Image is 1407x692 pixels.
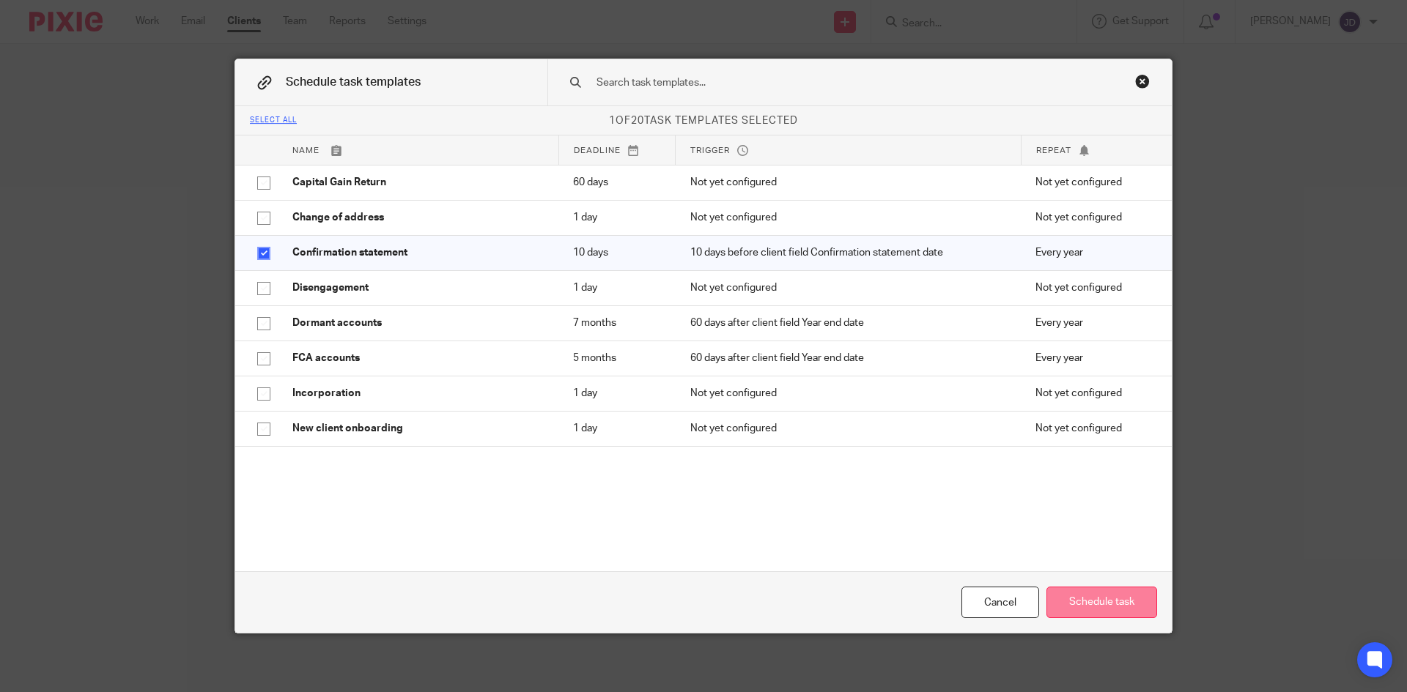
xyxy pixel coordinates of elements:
[573,175,660,190] p: 60 days
[573,316,660,330] p: 7 months
[1035,280,1150,295] p: Not yet configured
[292,175,544,190] p: Capital Gain Return
[573,280,660,295] p: 1 day
[690,386,1007,401] p: Not yet configured
[292,146,320,155] span: Name
[573,210,660,225] p: 1 day
[292,280,544,295] p: Disengagement
[1035,386,1150,401] p: Not yet configured
[292,421,544,436] p: New client onboarding
[1135,74,1150,89] div: Close this dialog window
[690,351,1007,365] p: 60 days after client field Year end date
[573,386,660,401] p: 1 day
[690,421,1007,436] p: Not yet configured
[292,210,544,225] p: Change of address
[1046,587,1157,618] button: Schedule task
[690,175,1007,190] p: Not yet configured
[286,76,421,88] span: Schedule task templates
[292,245,544,260] p: Confirmation statement
[573,421,660,436] p: 1 day
[961,587,1039,618] div: Cancel
[292,351,544,365] p: FCA accounts
[609,116,616,126] span: 1
[1035,351,1150,365] p: Every year
[292,316,544,330] p: Dormant accounts
[292,386,544,401] p: Incorporation
[235,114,1172,128] p: of task templates selected
[595,75,1078,91] input: Search task templates...
[574,144,660,157] p: Deadline
[1036,144,1150,157] p: Repeat
[690,210,1007,225] p: Not yet configured
[1035,210,1150,225] p: Not yet configured
[1035,175,1150,190] p: Not yet configured
[1035,421,1150,436] p: Not yet configured
[690,316,1007,330] p: 60 days after client field Year end date
[631,116,644,126] span: 20
[690,144,1006,157] p: Trigger
[1035,245,1150,260] p: Every year
[1035,316,1150,330] p: Every year
[573,351,660,365] p: 5 months
[250,116,297,125] div: Select all
[690,245,1007,260] p: 10 days before client field Confirmation statement date
[690,280,1007,295] p: Not yet configured
[573,245,660,260] p: 10 days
